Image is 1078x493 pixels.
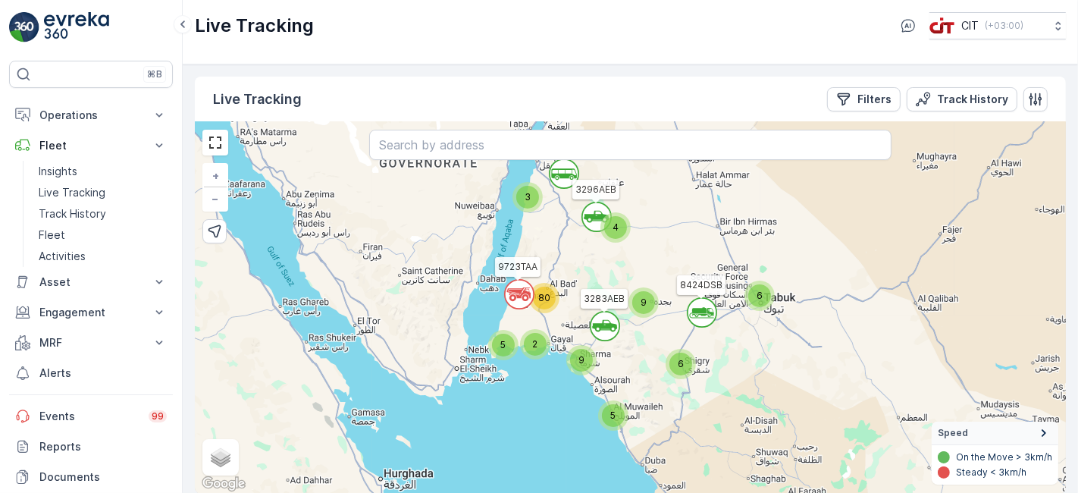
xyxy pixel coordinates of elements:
[504,279,524,302] div: `
[985,20,1023,32] p: ( +03:00 )
[956,466,1026,479] p: Steady < 3km/h
[757,290,763,301] span: 6
[39,108,143,123] p: Operations
[204,131,227,154] a: View Fullscreen
[598,400,628,431] div: 5
[525,191,531,203] span: 3
[501,339,506,350] span: 5
[204,441,237,474] a: Layers
[907,87,1017,111] button: Track History
[204,187,227,210] a: Zoom Out
[39,409,139,424] p: Events
[44,12,109,42] img: logo_light-DOdMpM7g.png
[39,185,105,200] p: Live Tracking
[929,17,955,34] img: cit-logo_pOk6rL0.png
[628,287,659,318] div: 9
[857,92,892,107] p: Filters
[39,439,167,454] p: Reports
[600,212,631,243] div: 4
[687,297,707,320] div: `
[39,469,167,485] p: Documents
[827,87,901,111] button: Filters
[678,358,684,369] span: 6
[33,203,173,225] a: Track History
[520,329,550,360] div: 2
[9,462,173,492] a: Documents
[9,432,173,462] a: Reports
[151,410,164,422] p: 99
[33,161,173,182] a: Insights
[204,165,227,187] a: Zoom In
[613,221,619,233] span: 4
[9,267,173,297] button: Asset
[39,275,143,290] p: Asset
[538,292,550,303] span: 80
[9,12,39,42] img: logo
[39,249,86,264] p: Activities
[212,192,220,205] span: −
[929,12,1066,39] button: CIT(+03:00)
[488,330,519,360] div: 5
[39,138,143,153] p: Fleet
[39,164,77,179] p: Insights
[956,451,1052,463] p: On the Move > 3km/h
[938,427,968,439] span: Speed
[33,182,173,203] a: Live Tracking
[590,311,620,341] svg: `
[578,354,584,366] span: 9
[39,366,167,381] p: Alerts
[39,228,65,243] p: Fleet
[533,338,538,350] span: 2
[33,225,173,246] a: Fleet
[39,206,106,221] p: Track History
[9,297,173,328] button: Engagement
[504,279,534,309] svg: `
[369,130,892,160] input: Search by address
[9,100,173,130] button: Operations
[39,305,143,320] p: Engagement
[932,422,1058,445] summary: Speed
[611,410,616,421] span: 5
[666,349,696,379] div: 6
[566,345,597,375] div: 9
[195,14,314,38] p: Live Tracking
[9,328,173,358] button: MRF
[9,401,173,432] a: Events99
[147,68,162,80] p: ⌘B
[937,92,1008,107] p: Track History
[529,283,559,313] div: 80
[39,335,143,350] p: MRF
[590,311,610,334] div: `
[512,182,543,212] div: 3
[213,89,302,110] p: Live Tracking
[9,358,173,388] a: Alerts
[33,246,173,267] a: Activities
[641,297,647,308] span: 9
[581,202,612,232] svg: `
[961,18,979,33] p: CIT
[212,169,219,182] span: +
[687,297,717,328] svg: `
[744,281,775,311] div: 6
[9,130,173,161] button: Fleet
[581,202,601,225] div: `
